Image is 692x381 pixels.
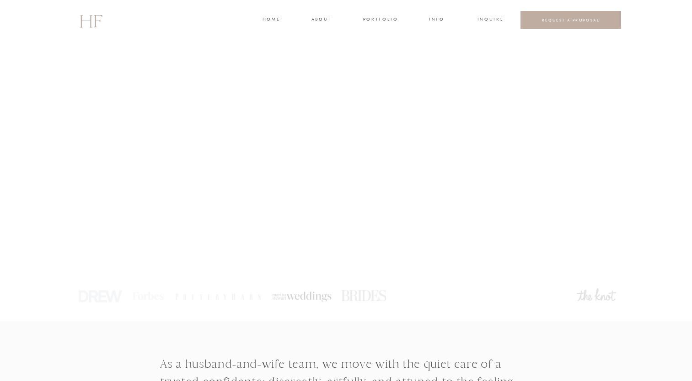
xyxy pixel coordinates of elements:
[363,16,397,24] a: portfolio
[263,16,279,24] a: home
[528,17,614,22] a: REQUEST A PROPOSAL
[79,7,102,33] a: HF
[311,16,331,24] a: about
[477,16,502,24] a: INQUIRE
[429,16,445,24] a: INFO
